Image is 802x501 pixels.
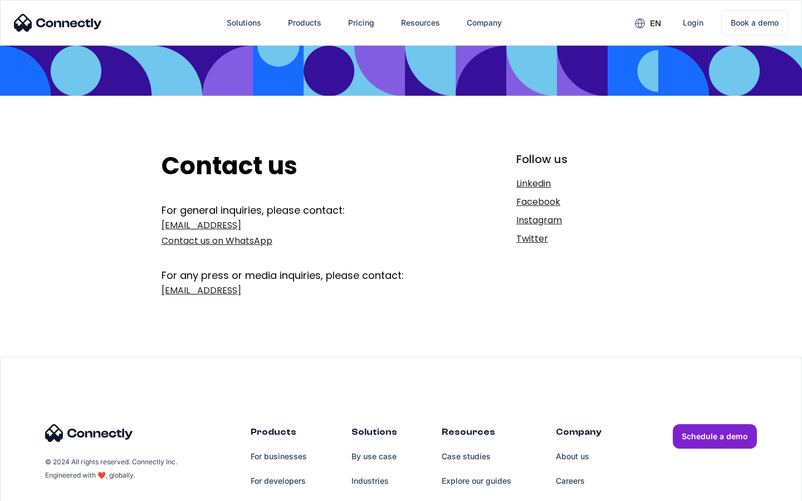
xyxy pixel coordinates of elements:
a: Linkedin [516,176,640,191]
div: Pricing [348,15,374,31]
form: Get In Touch Form [162,203,444,301]
a: [EMAIL_ADDRESS] [162,283,444,298]
div: Login [683,15,703,31]
a: Explore our guides [442,469,511,493]
div: Solutions [351,424,397,444]
h2: Contact us [162,151,444,181]
div: Resources [401,15,440,31]
ul: Language list [22,482,67,497]
a: Pricing [339,9,383,36]
div: Products [251,424,307,444]
div: Solutions [227,15,261,31]
a: Schedule a demo [673,424,757,449]
div: Solutions [218,9,270,36]
div: Company [556,424,601,444]
a: Login [674,9,712,36]
a: For businesses [251,444,307,469]
a: Industries [351,469,397,493]
aside: Language selected: English [11,482,67,497]
div: Resources [442,424,511,444]
a: [EMAIL_ADDRESS]Contact us on WhatsApp [162,218,444,249]
div: Products [288,15,321,31]
a: About us [556,444,601,469]
div: Company [467,15,502,31]
div: en [650,16,661,31]
div: Products [279,9,330,36]
a: For developers [251,469,307,493]
a: Book a demo [721,10,788,36]
a: Twitter [516,231,640,247]
a: Careers [556,469,601,493]
a: Case studies [442,444,511,469]
a: By use case [351,444,397,469]
img: Connectly Logo [14,14,102,32]
a: Instagram [516,213,640,228]
div: For general inquiries, please contact: [162,203,444,218]
div: en [626,14,669,31]
img: Connectly Logo [45,424,133,442]
div: For any press or media inquiries, please contact: [162,252,444,283]
div: © 2024 All rights reserved. Connectly Inc. Engineered with ❤️, globally. [45,455,179,482]
a: Facebook [516,194,640,210]
div: Follow us [516,151,640,167]
div: Company [458,9,511,36]
div: Resources [392,9,449,36]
